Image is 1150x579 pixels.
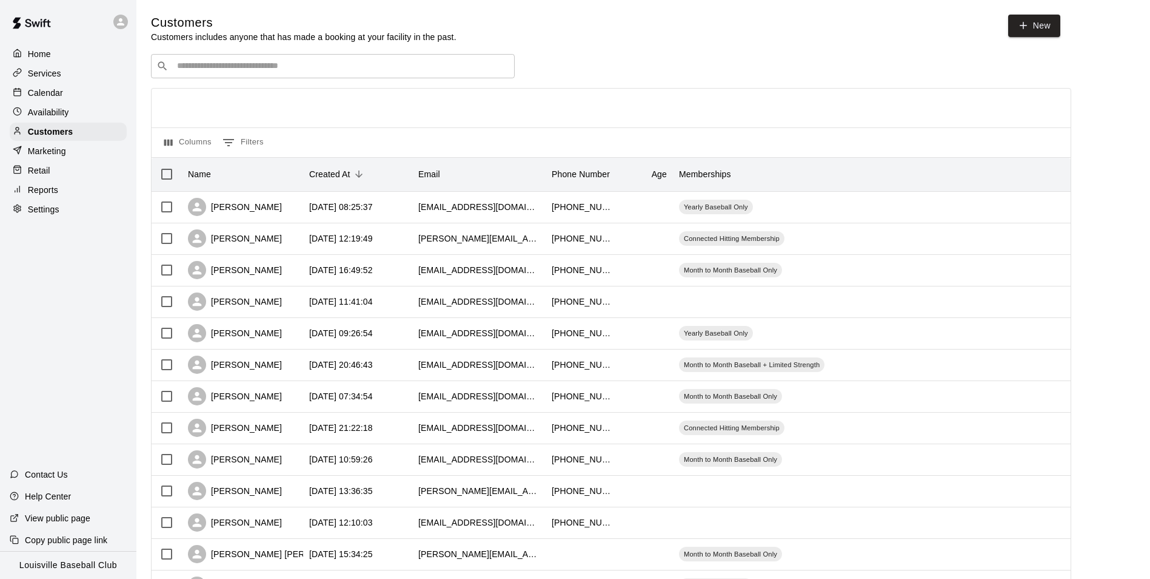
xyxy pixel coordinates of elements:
div: gregory@nielsenconsults.com [418,232,540,245]
div: 2025-09-17 08:25:37 [309,201,373,213]
a: Customers [10,123,127,141]
div: Calendar [10,84,127,102]
span: Month to Month Baseball Only [679,455,782,464]
p: Calendar [28,87,63,99]
div: Memberships [673,157,855,191]
p: Contact Us [25,469,68,481]
p: Marketing [28,145,66,157]
div: mwagner@wagnerelectric.com [418,359,540,371]
p: Copy public page link [25,534,107,546]
div: seth.breitner@gmail.com [418,485,540,497]
div: 2025-09-08 07:34:54 [309,390,373,402]
h5: Customers [151,15,456,31]
span: Month to Month Baseball Only [679,549,782,559]
div: [PERSON_NAME] [188,198,282,216]
div: carinschetler@gmail.com [418,390,540,402]
span: Yearly Baseball Only [679,202,753,212]
p: Reports [28,184,58,196]
p: View public page [25,512,90,524]
div: Search customers by name or email [151,54,515,78]
a: Reports [10,181,127,199]
div: +15022719652 [552,453,612,466]
div: deynese@gmail.com [418,422,540,434]
div: [PERSON_NAME] [188,261,282,279]
p: Availability [28,106,69,118]
div: Retail [10,161,127,180]
div: brent@amlunglawncare.com [418,548,540,560]
p: Customers [28,126,73,138]
a: New [1008,15,1060,37]
div: +15025001788 [552,201,612,213]
div: 2025-09-01 10:59:26 [309,453,373,466]
a: Services [10,64,127,83]
div: merlehenry@bbtel.com [418,453,540,466]
div: +15023777747 [552,264,612,276]
div: Connected Hitting Membership [679,231,784,246]
div: 2025-09-04 21:22:18 [309,422,373,434]
div: [PERSON_NAME] [188,513,282,532]
div: betha1483@yahoo.com [418,327,540,339]
div: +12702319304 [552,296,612,308]
button: Show filters [219,133,267,152]
div: billshade576@gmail.com [418,516,540,529]
p: Louisville Baseball Club [19,559,117,572]
div: [PERSON_NAME] [188,482,282,500]
p: Settings [28,203,59,215]
div: [PERSON_NAME] [PERSON_NAME] [188,545,355,563]
div: [PERSON_NAME] [188,419,282,437]
div: 2025-09-09 20:46:43 [309,359,373,371]
p: Services [28,67,61,80]
div: Connected Hitting Membership [679,421,784,435]
div: 2025-08-26 12:10:03 [309,516,373,529]
div: markpaulbazant@gmail.com [418,201,540,213]
div: [PERSON_NAME] [188,356,282,374]
div: +15026437983 [552,516,612,529]
div: 2025-08-29 13:36:35 [309,485,373,497]
p: Help Center [25,490,71,503]
div: Name [188,157,211,191]
div: 2025-09-16 12:19:49 [309,232,373,245]
div: [PERSON_NAME] [188,450,282,469]
div: 2025-09-15 16:49:52 [309,264,373,276]
span: Month to Month Baseball Only [679,265,782,275]
span: Month to Month Baseball Only [679,391,782,401]
p: Customers includes anyone that has made a booking at your facility in the past. [151,31,456,43]
div: atwellrl@gmail.com [418,296,540,308]
div: Name [182,157,303,191]
span: Yearly Baseball Only [679,328,753,338]
div: Month to Month Baseball Only [679,452,782,467]
div: +15024457682 [552,390,612,402]
div: Phone Number [546,157,618,191]
div: Yearly Baseball Only [679,326,753,340]
button: Sort [350,166,367,183]
div: [PERSON_NAME] [188,387,282,405]
div: Email [412,157,546,191]
span: Connected Hitting Membership [679,423,784,433]
div: Age [652,157,667,191]
a: Home [10,45,127,63]
div: Created At [303,157,412,191]
a: Availability [10,103,127,121]
div: Age [618,157,673,191]
div: 2025-09-13 11:41:04 [309,296,373,308]
p: Retail [28,164,50,177]
div: Memberships [679,157,731,191]
div: 2025-08-25 15:34:25 [309,548,373,560]
div: Yearly Baseball Only [679,200,753,214]
div: +12704013709 [552,485,612,497]
div: +15024725367 [552,232,612,245]
a: Marketing [10,142,127,160]
div: Month to Month Baseball Only [679,263,782,277]
div: Phone Number [552,157,610,191]
p: Home [28,48,51,60]
div: Month to Month Baseball Only [679,389,782,404]
div: Email [418,157,440,191]
span: Month to Month Baseball + Limited Strength [679,360,824,370]
div: +15022956420 [552,422,612,434]
div: rachelsusanford@gmail.com [418,264,540,276]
